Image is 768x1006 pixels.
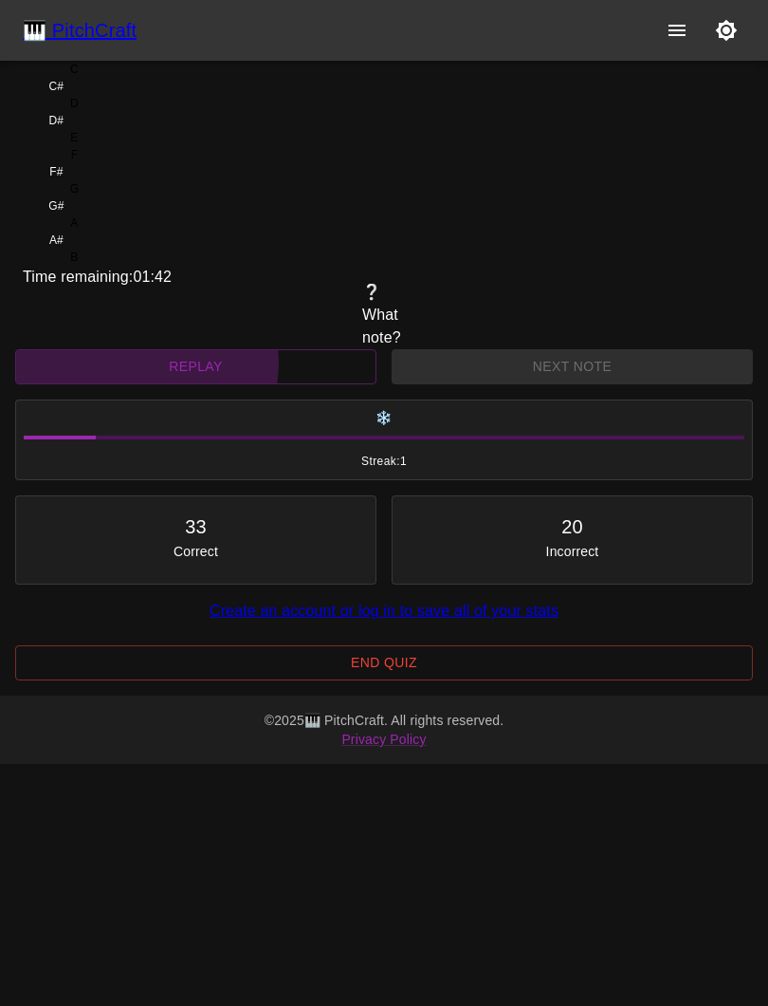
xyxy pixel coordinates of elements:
[546,542,599,561] p: Incorrect
[561,512,583,542] div: 20
[70,249,78,266] div: B
[70,214,78,232] div: A
[24,408,744,429] h6: ❄️
[49,163,63,180] div: F#
[341,732,426,747] a: Privacy Policy
[23,711,745,730] p: © 2025 🎹 PitchCraft. All rights reserved.
[49,112,64,129] div: D#
[48,197,64,214] div: G#
[654,8,700,53] button: show more
[23,266,745,289] div: Time remaining: 01:42
[70,61,79,78] div: C
[23,15,137,46] a: 🎹 PitchCraft
[70,180,79,197] div: G
[70,129,78,146] div: E
[174,542,218,561] p: Correct
[185,512,207,542] div: 33
[70,95,79,112] div: D
[71,146,78,163] div: F
[49,78,64,95] div: C#
[49,232,64,249] div: A#
[15,349,376,384] button: Replay
[15,645,753,680] button: End Quiz
[24,453,744,472] span: Streak: 1
[362,281,406,349] div: ❔ What note?
[210,603,558,619] a: Create an account or log in to save all of your stats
